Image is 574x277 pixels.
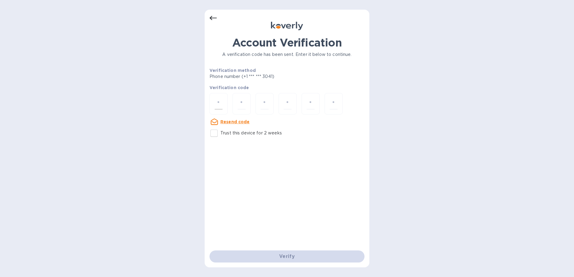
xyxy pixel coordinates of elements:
p: Verification code [209,85,365,91]
p: A verification code has been sent. Enter it below to continue. [209,51,365,58]
b: Verification method [209,68,256,73]
u: Resend code [220,119,250,124]
p: Trust this device for 2 weeks [220,130,282,136]
p: Phone number (+1 *** *** 3041) [209,73,321,80]
h1: Account Verification [209,36,365,49]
